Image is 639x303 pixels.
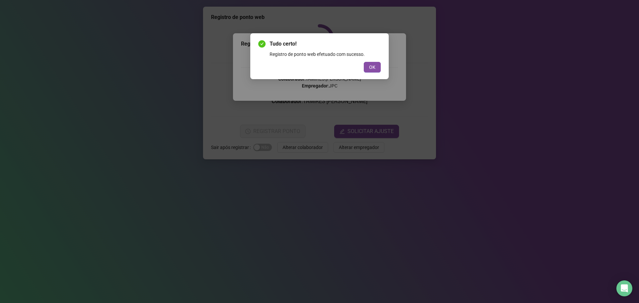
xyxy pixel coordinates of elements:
[270,51,381,58] div: Registro de ponto web efetuado com sucesso.
[369,64,375,71] span: OK
[258,40,266,48] span: check-circle
[270,40,381,48] span: Tudo certo!
[364,62,381,73] button: OK
[616,280,632,296] div: Open Intercom Messenger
